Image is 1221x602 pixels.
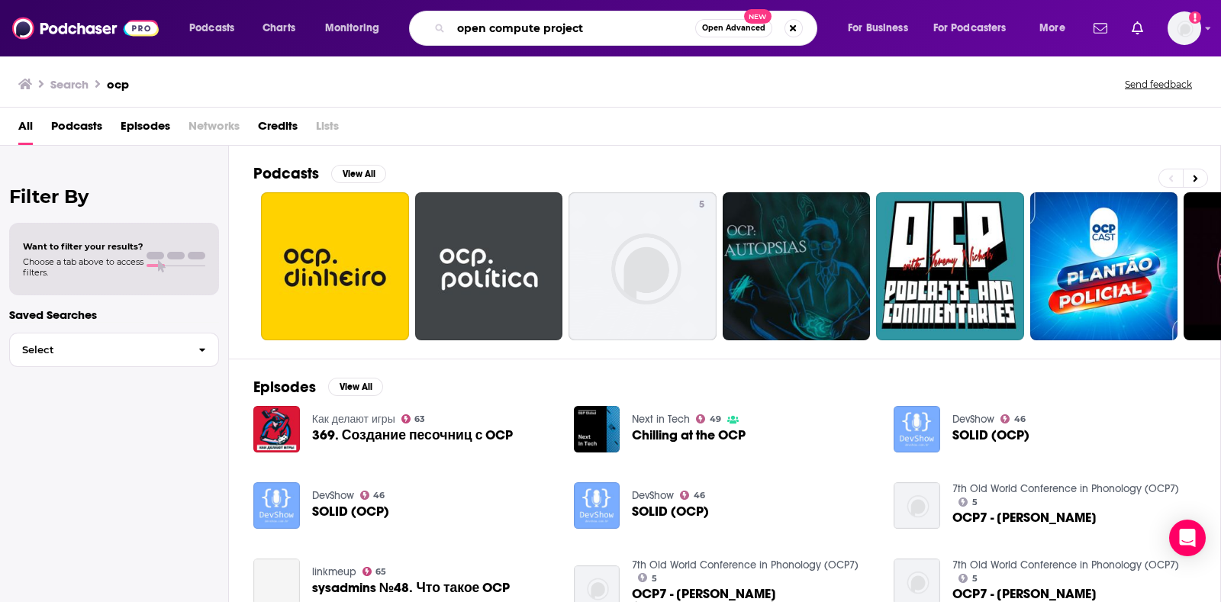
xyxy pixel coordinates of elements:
[50,77,89,92] h3: Search
[1014,416,1026,423] span: 46
[263,18,295,39] span: Charts
[1039,18,1065,39] span: More
[312,489,354,502] a: DevShow
[1169,520,1206,556] div: Open Intercom Messenger
[574,482,620,529] img: SOLID (OCP)
[1087,15,1113,41] a: Show notifications dropdown
[253,482,300,529] img: SOLID (OCP)
[253,378,316,397] h2: Episodes
[632,413,690,426] a: Next in Tech
[312,565,356,578] a: linkmeup
[18,114,33,145] a: All
[952,511,1097,524] span: OCP7 - [PERSON_NAME]
[632,489,674,502] a: DevShow
[632,505,709,518] a: SOLID (OCP)
[23,241,143,252] span: Want to filter your results?
[652,575,657,582] span: 5
[952,588,1097,600] span: OCP7 - [PERSON_NAME]
[23,256,143,278] span: Choose a tab above to access filters.
[848,18,908,39] span: For Business
[638,573,657,582] a: 5
[958,574,978,583] a: 5
[952,511,1097,524] a: OCP7 - Ann DENWOOD
[952,482,1179,495] a: 7th Old World Conference in Phonology (OCP7)
[253,164,386,183] a: PodcastsView All
[314,16,399,40] button: open menu
[696,414,721,423] a: 49
[362,567,387,576] a: 65
[952,429,1029,442] a: SOLID (OCP)
[9,185,219,208] h2: Filter By
[1120,78,1197,91] button: Send feedback
[312,505,389,518] a: SOLID (OCP)
[325,18,379,39] span: Monitoring
[312,413,395,426] a: Как делают игры
[702,24,765,32] span: Open Advanced
[375,568,386,575] span: 65
[253,406,300,452] img: 369. Создание песочниц с OCP
[451,16,695,40] input: Search podcasts, credits, & more...
[424,11,832,46] div: Search podcasts, credits, & more...
[632,429,746,442] a: Chilling at the OCP
[952,588,1097,600] a: OCP7 - Francesco TORRES-TAMARIT
[107,77,129,92] h3: ocp
[331,165,386,183] button: View All
[1189,11,1201,24] svg: Add a profile image
[952,413,994,426] a: DevShow
[312,429,514,442] a: 369. Создание песочниц с OCP
[699,198,704,213] span: 5
[574,406,620,452] img: Chilling at the OCP
[188,114,240,145] span: Networks
[1168,11,1201,45] img: User Profile
[360,491,385,500] a: 46
[414,416,425,423] span: 63
[1168,11,1201,45] span: Logged in as gracewagner
[933,18,1007,39] span: For Podcasters
[680,491,705,500] a: 46
[9,333,219,367] button: Select
[401,414,426,423] a: 63
[695,19,772,37] button: Open AdvancedNew
[253,164,319,183] h2: Podcasts
[51,114,102,145] a: Podcasts
[710,416,721,423] span: 49
[1029,16,1084,40] button: open menu
[894,406,940,452] a: SOLID (OCP)
[121,114,170,145] a: Episodes
[10,345,186,355] span: Select
[328,378,383,396] button: View All
[1000,414,1026,423] a: 46
[744,9,772,24] span: New
[312,581,511,594] a: sysadmins №48. Что такое OCP
[12,14,159,43] img: Podchaser - Follow, Share and Rate Podcasts
[316,114,339,145] span: Lists
[894,482,940,529] img: OCP7 - Ann DENWOOD
[9,307,219,322] p: Saved Searches
[632,559,859,571] a: 7th Old World Conference in Phonology (OCP7)
[1126,15,1149,41] a: Show notifications dropdown
[189,18,234,39] span: Podcasts
[253,16,304,40] a: Charts
[373,492,385,499] span: 46
[258,114,298,145] span: Credits
[694,492,705,499] span: 46
[923,16,1029,40] button: open menu
[952,559,1179,571] a: 7th Old World Conference in Phonology (OCP7)
[569,192,717,340] a: 5
[179,16,254,40] button: open menu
